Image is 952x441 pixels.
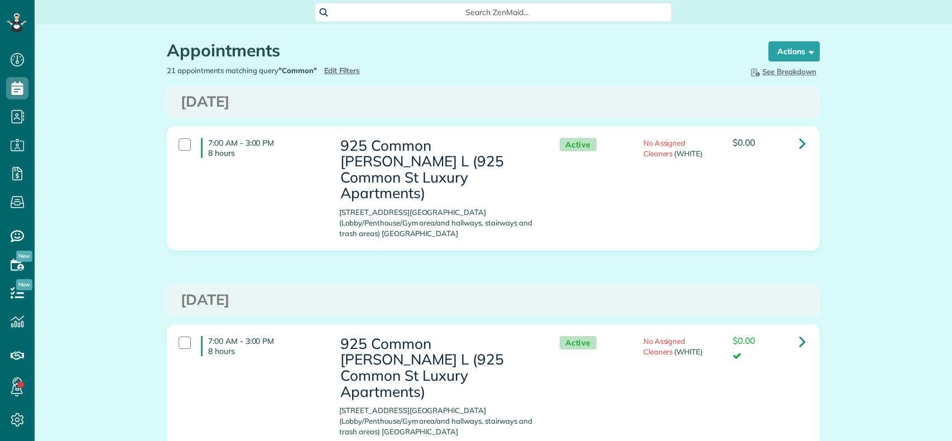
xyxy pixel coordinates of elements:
h4: 7:00 AM - 3:00 PM [201,138,323,158]
span: New [16,279,32,290]
span: $0.00 [733,137,755,148]
h3: [DATE] [181,94,806,110]
h4: 7:00 AM - 3:00 PM [201,336,323,356]
span: See Breakdown [749,67,816,76]
button: See Breakdown [746,65,820,78]
strong: "Common" [278,66,317,75]
h3: [DATE] [181,292,806,308]
div: 21 appointments matching query [158,65,493,76]
p: [STREET_ADDRESS][GEOGRAPHIC_DATA] (Lobby/Penthouse/Gym area/and hallways, stairways and trash are... [339,405,537,437]
span: (WHITE) [674,347,703,356]
span: No Assigned Cleaners [643,138,686,158]
span: Active [560,336,597,350]
p: [STREET_ADDRESS][GEOGRAPHIC_DATA] (Lobby/Penthouse/Gym area/and hallways, stairways and trash are... [339,207,537,239]
button: Actions [768,41,820,61]
h3: 925 Common [PERSON_NAME] L (925 Common St Luxury Apartments) [339,138,537,202]
h1: Appointments [167,41,747,60]
span: Active [560,138,597,152]
span: (WHITE) [674,149,703,158]
span: No Assigned Cleaners [643,337,686,356]
p: 8 hours [208,148,323,158]
p: 8 hours [208,346,323,356]
h3: 925 Common [PERSON_NAME] L (925 Common St Luxury Apartments) [339,336,537,400]
a: Edit Filters [324,66,360,75]
span: New [16,251,32,262]
span: $0.00 [733,335,755,346]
